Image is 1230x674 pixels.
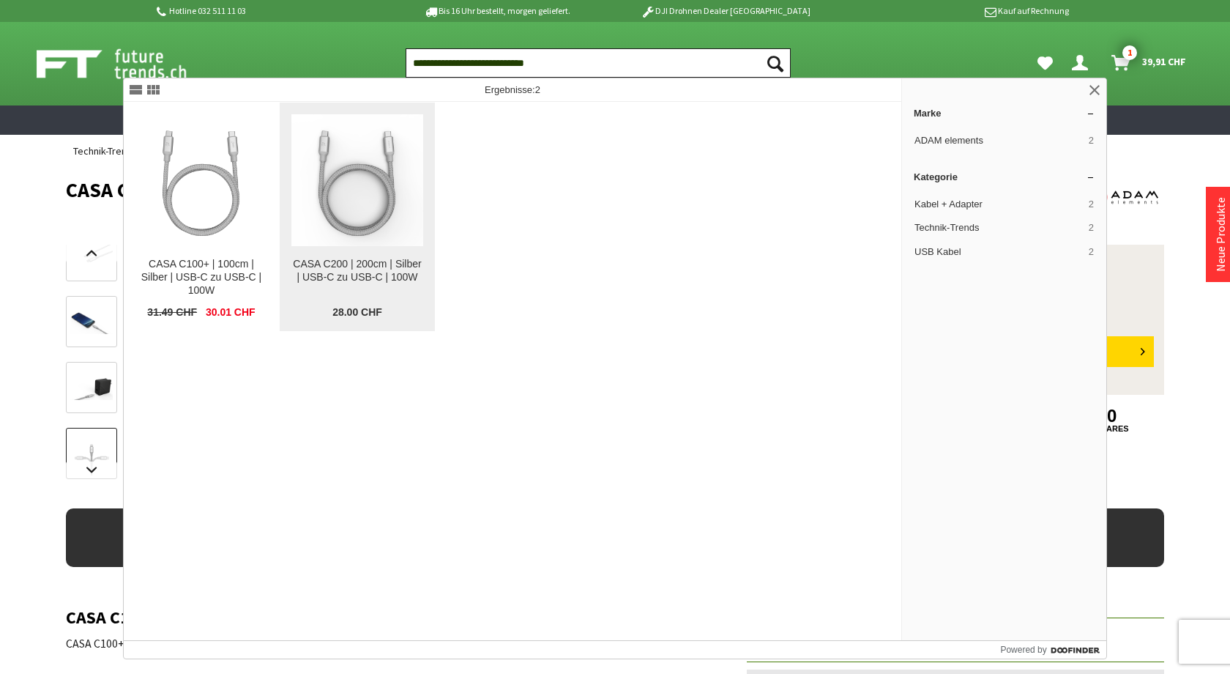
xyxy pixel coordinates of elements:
[1142,50,1186,73] span: 39,91 CHF
[406,48,791,78] input: Produkt, Marke, Kategorie, EAN, Artikelnummer…
[902,102,1106,125] a: Marke
[124,103,279,331] a: CASA C100+ | 100cm | Silber | USB-C zu USB-C | 100W CASA C100+ | 100cm | Silber | USB-C zu USB-C ...
[66,608,703,627] h2: CASA C100+ | 100cm | Silber | USB-C zu USB-C | 100W
[914,134,1083,147] span: ADAM elements
[73,144,138,158] span: Technik-Trends
[1066,48,1100,78] a: Dein Konto
[291,258,423,284] div: CASA C200 | 200cm | Silber | USB-C zu USB-C | 100W
[1213,197,1228,272] a: Neue Produkte
[914,221,1083,234] span: Technik-Trends
[1089,134,1094,147] span: 2
[840,2,1068,20] p: Kauf auf Rechnung
[135,258,267,297] div: CASA C100+ | 100cm | Silber | USB-C zu USB-C | 100W
[1089,198,1094,211] span: 2
[902,166,1106,188] a: Kategorie
[1030,48,1060,78] a: Meine Favoriten
[291,114,423,246] img: CASA C200 | 200cm | Silber | USB-C zu USB-C | 100W
[485,84,540,95] span: Ergebnisse:
[332,306,382,319] span: 28.00 CHF
[1062,408,1163,424] a: 0
[37,45,219,82] img: Shop Futuretrends - zur Startseite wechseln
[1106,48,1193,78] a: Warenkorb
[1062,424,1163,434] a: shares
[206,306,256,319] span: 30.01 CHF
[1076,179,1164,215] img: ADAM elements
[1000,641,1106,659] a: Powered by
[1000,643,1046,656] span: Powered by
[914,245,1083,259] span: USB Kabel
[611,2,840,20] p: DJI Drohnen Dealer [GEOGRAPHIC_DATA]
[154,2,382,20] p: Hotline 032 511 11 03
[1089,245,1094,259] span: 2
[66,634,703,652] p: CASA C100+ USB3.1 Gen 2 USB-C auf USB-C Daten-und Ladekabel
[914,198,1083,211] span: Kabel + Adapter
[66,179,944,201] h1: CASA C100+ | 100cm | Silber | USB-C zu USB-C | 100W
[1122,45,1137,60] span: 1
[102,519,336,556] div: Kostenloser Versand ab CHF 150
[535,84,540,95] span: 2
[760,48,791,78] button: Suchen
[1089,221,1094,234] span: 2
[147,306,197,319] span: 31.49 CHF
[66,135,145,167] a: Technik-Trends
[382,2,611,20] p: Bis 16 Uhr bestellt, morgen geliefert.
[135,114,267,246] img: CASA C100+ | 100cm | Silber | USB-C zu USB-C | 100W
[280,103,435,331] a: CASA C200 | 200cm | Silber | USB-C zu USB-C | 100W CASA C200 | 200cm | Silber | USB-C zu USB-C | ...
